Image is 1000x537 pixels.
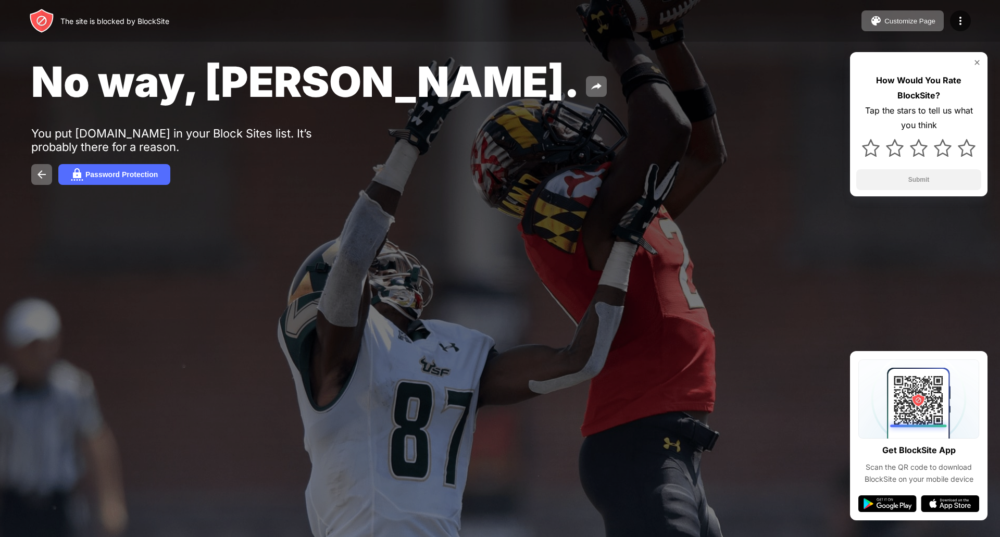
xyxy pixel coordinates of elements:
img: qrcode.svg [858,359,979,439]
img: rate-us-close.svg [973,58,981,67]
img: star.svg [886,139,904,157]
div: You put [DOMAIN_NAME] in your Block Sites list. It’s probably there for a reason. [31,127,353,154]
img: menu-icon.svg [954,15,967,27]
div: Tap the stars to tell us what you think [856,103,981,133]
button: Password Protection [58,164,170,185]
img: star.svg [862,139,880,157]
div: How Would You Rate BlockSite? [856,73,981,103]
img: password.svg [71,168,83,181]
button: Customize Page [861,10,944,31]
img: star.svg [910,139,928,157]
div: Get BlockSite App [882,443,956,458]
img: back.svg [35,168,48,181]
img: share.svg [590,80,603,93]
img: app-store.svg [921,495,979,512]
img: star.svg [958,139,976,157]
button: Submit [856,169,981,190]
div: The site is blocked by BlockSite [60,17,169,26]
div: Scan the QR code to download BlockSite on your mobile device [858,461,979,485]
img: star.svg [934,139,952,157]
img: pallet.svg [870,15,882,27]
img: header-logo.svg [29,8,54,33]
span: No way, [PERSON_NAME]. [31,56,580,107]
div: Password Protection [85,170,158,179]
img: google-play.svg [858,495,917,512]
div: Customize Page [884,17,935,25]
